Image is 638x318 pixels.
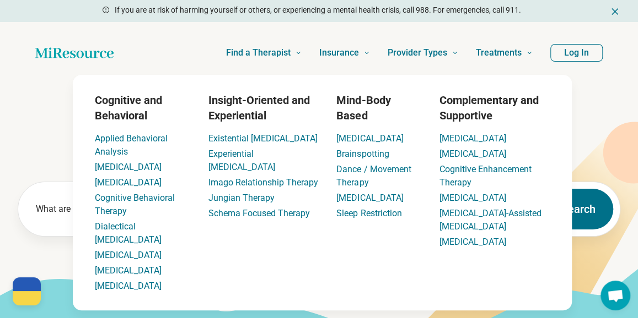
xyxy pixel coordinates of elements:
a: Schema Focused Therapy [208,208,310,218]
div: Treatments [7,75,638,310]
a: Cognitive Behavioral Therapy [95,193,175,216]
a: [MEDICAL_DATA] [439,149,506,159]
span: Find a Therapist [226,45,291,61]
a: Sleep Restriction [336,208,401,218]
a: Existential [MEDICAL_DATA] [208,133,318,144]
a: [MEDICAL_DATA] [95,265,162,276]
p: If you are at risk of harming yourself or others, or experiencing a mental health crisis, call 98... [115,4,521,16]
span: Provider Types [388,45,447,61]
a: Treatments [476,31,533,75]
button: Dismiss [609,4,620,18]
a: [MEDICAL_DATA] [95,177,162,188]
a: [MEDICAL_DATA] [439,193,506,203]
a: Dance / Movement Therapy [336,164,411,188]
a: [MEDICAL_DATA] [95,281,162,291]
a: Brainspotting [336,149,389,159]
a: [MEDICAL_DATA] [439,133,506,144]
h3: Cognitive and Behavioral [95,92,191,123]
a: [MEDICAL_DATA] [336,133,403,144]
a: Find a Therapist [226,31,302,75]
a: Dialectical [MEDICAL_DATA] [95,221,162,245]
span: Insurance [319,45,359,61]
a: Applied Behavioral Analysis [95,133,168,157]
a: Jungian Therapy [208,193,275,203]
a: [MEDICAL_DATA] [95,162,162,172]
a: Home page [35,42,114,64]
a: Experiential [MEDICAL_DATA] [208,149,275,172]
a: Cognitive Enhancement Therapy [439,164,532,188]
a: [MEDICAL_DATA] [439,237,506,247]
h3: Mind-Body Based [336,92,422,123]
a: Provider Types [388,31,458,75]
div: Open chat [601,281,630,310]
a: [MEDICAL_DATA] [336,193,403,203]
span: Treatments [476,45,522,61]
h3: Complementary and Supportive [439,92,550,123]
h3: Insight-Oriented and Experiential [208,92,319,123]
a: [MEDICAL_DATA]-Assisted [MEDICAL_DATA] [439,208,542,232]
a: Imago Relationship Therapy [208,177,318,188]
button: Log In [550,44,603,62]
a: Insurance [319,31,370,75]
a: [MEDICAL_DATA] [95,250,162,260]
